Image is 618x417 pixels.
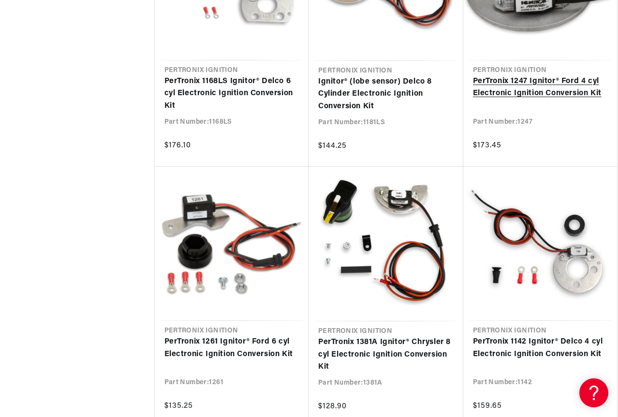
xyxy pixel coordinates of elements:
[318,336,454,374] a: PerTronix 1381A Ignitor® Chrysler 8 cyl Electronic Ignition Conversion Kit
[164,336,299,360] a: PerTronix 1261 Ignitor® Ford 6 cyl Electronic Ignition Conversion Kit
[318,76,454,113] a: Ignitor® (lobe sensor) Delco 8 Cylinder Electronic Ignition Conversion Kit
[164,75,299,113] a: PerTronix 1168LS Ignitor® Delco 6 cyl Electronic Ignition Conversion Kit
[473,75,608,100] a: PerTronix 1247 Ignitor® Ford 4 cyl Electronic Ignition Conversion Kit
[473,336,608,360] a: PerTronix 1142 Ignitor® Delco 4 cyl Electronic Ignition Conversion Kit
